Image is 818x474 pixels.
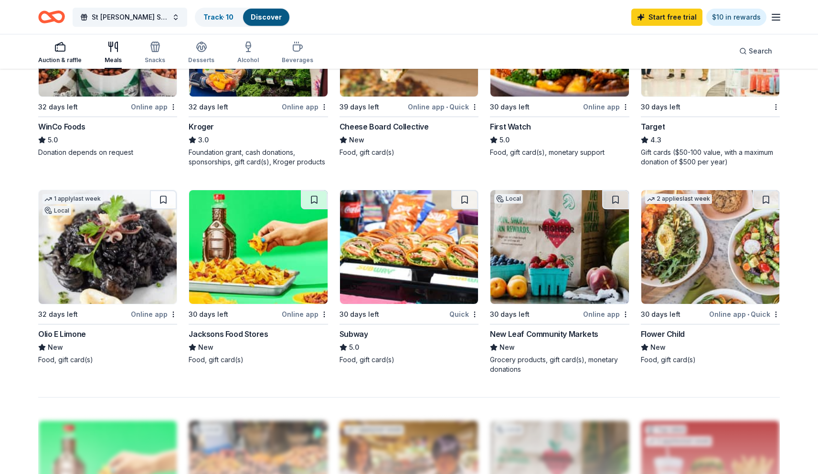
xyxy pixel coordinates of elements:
[38,56,82,64] div: Auction & raffle
[38,190,177,365] a: Image for Olio E Limone1 applylast weekLocal32 days leftOnline appOlio E LimoneNewFood, gift card(s)
[749,45,772,57] span: Search
[92,11,168,23] span: St [PERSON_NAME] Spell A Thon
[340,190,478,304] img: Image for Subway
[340,355,478,365] div: Food, gift card(s)
[188,37,214,69] button: Desserts
[38,355,177,365] div: Food, gift card(s)
[48,134,58,146] span: 5.0
[105,56,122,64] div: Meals
[203,13,234,21] a: Track· 10
[641,309,680,320] div: 30 days left
[641,328,685,340] div: Flower Child
[340,148,478,157] div: Food, gift card(s)
[188,56,214,64] div: Desserts
[42,194,103,204] div: 1 apply last week
[38,101,78,113] div: 32 days left
[490,328,598,340] div: New Leaf Community Markets
[282,308,328,320] div: Online app
[282,37,313,69] button: Beverages
[490,190,628,304] img: Image for New Leaf Community Markets
[490,309,530,320] div: 30 days left
[189,355,328,365] div: Food, gift card(s)
[198,342,213,353] span: New
[38,328,86,340] div: Olio E Limone
[38,6,65,28] a: Home
[641,148,780,167] div: Gift cards ($50-100 value, with a maximum donation of $500 per year)
[189,101,228,113] div: 32 days left
[42,206,71,215] div: Local
[408,101,478,113] div: Online app Quick
[38,37,82,69] button: Auction & raffle
[131,308,177,320] div: Online app
[38,148,177,157] div: Donation depends on request
[490,121,531,132] div: First Watch
[237,56,259,64] div: Alcohol
[38,121,85,132] div: WinCo Foods
[650,134,661,146] span: 4.3
[449,308,478,320] div: Quick
[189,190,328,365] a: Image for Jacksons Food Stores30 days leftOnline appJacksons Food StoresNewFood, gift card(s)
[583,101,629,113] div: Online app
[48,342,63,353] span: New
[732,42,780,61] button: Search
[237,37,259,69] button: Alcohol
[349,342,359,353] span: 5.0
[490,355,629,374] div: Grocery products, gift card(s), monetary donations
[189,148,328,167] div: Foundation grant, cash donations, sponsorships, gift card(s), Kroger products
[583,308,629,320] div: Online app
[490,190,629,374] a: Image for New Leaf Community MarketsLocal30 days leftOnline appNew Leaf Community MarketsNewGroce...
[645,194,712,204] div: 2 applies last week
[282,56,313,64] div: Beverages
[706,9,766,26] a: $10 in rewards
[251,13,282,21] a: Discover
[73,8,187,27] button: St [PERSON_NAME] Spell A Thon
[340,328,368,340] div: Subway
[340,121,429,132] div: Cheese Board Collective
[105,37,122,69] button: Meals
[340,309,379,320] div: 30 days left
[340,101,379,113] div: 39 days left
[131,101,177,113] div: Online app
[145,56,165,64] div: Snacks
[282,101,328,113] div: Online app
[641,101,680,113] div: 30 days left
[641,190,779,304] img: Image for Flower Child
[446,103,448,111] span: •
[145,37,165,69] button: Snacks
[189,190,327,304] img: Image for Jacksons Food Stores
[641,121,665,132] div: Target
[631,9,702,26] a: Start free trial
[198,134,209,146] span: 3.0
[709,308,780,320] div: Online app Quick
[499,134,510,146] span: 5.0
[494,194,523,204] div: Local
[38,309,78,320] div: 32 days left
[195,8,290,27] button: Track· 10Discover
[747,311,749,318] span: •
[650,342,666,353] span: New
[340,190,478,365] a: Image for Subway30 days leftQuickSubway5.0Food, gift card(s)
[189,121,214,132] div: Kroger
[641,355,780,365] div: Food, gift card(s)
[490,101,530,113] div: 30 days left
[349,134,364,146] span: New
[641,190,780,365] a: Image for Flower Child2 applieslast week30 days leftOnline app•QuickFlower ChildNewFood, gift car...
[189,328,268,340] div: Jacksons Food Stores
[499,342,515,353] span: New
[189,309,228,320] div: 30 days left
[490,148,629,157] div: Food, gift card(s), monetary support
[39,190,177,304] img: Image for Olio E Limone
